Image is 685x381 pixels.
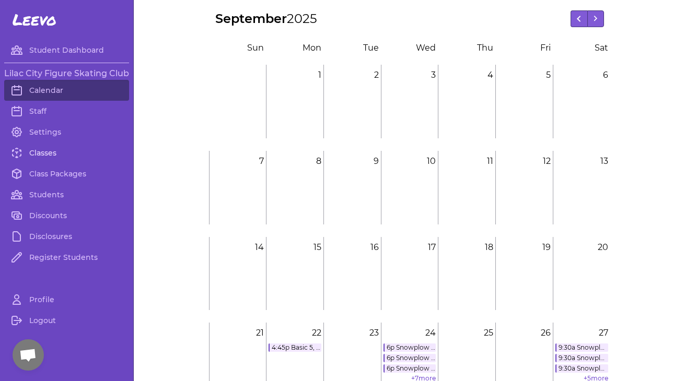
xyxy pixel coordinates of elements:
p: 10 [381,151,438,172]
p: 4 [438,65,495,86]
span: un [252,43,264,53]
p: 6 [553,65,610,86]
p: 19 [496,237,553,258]
a: 4:45p Basic 5, 6 – Free Skate 1, 2 – Pre Free Skate [269,343,321,352]
p: 1 [266,65,323,86]
h3: Lilac City Figure Skating Club [4,67,129,80]
a: Logout [4,310,129,331]
span: ri [545,43,551,53]
div: T [326,42,379,54]
p: 5 [496,65,553,86]
span: hu [482,43,493,53]
div: W [383,42,436,54]
p: 22 [266,323,323,343]
a: Student Dashboard [4,40,129,61]
p: 2 [324,65,381,86]
p: 18 [438,237,495,258]
a: Calendar [4,80,129,101]
a: Profile [4,289,129,310]
span: ue [368,43,379,53]
p: 12 [496,151,553,172]
a: Classes [4,142,129,163]
p: 21 [210,323,266,343]
span: on [310,43,321,53]
p: 9 [324,151,381,172]
div: M [268,42,321,54]
p: 24 [381,323,438,343]
a: Register Students [4,247,129,268]
a: Discounts [4,205,129,226]
p: 3 [381,65,438,86]
p: 16 [324,237,381,258]
div: T [440,42,493,54]
a: Disclosures [4,226,129,247]
div: F [497,42,551,54]
span: September [215,11,287,26]
p: 25 [438,323,495,343]
p: 20 [553,237,610,258]
p: 8 [266,151,323,172]
div: S [555,42,608,54]
a: Class Packages [4,163,129,184]
a: Staff [4,101,129,122]
a: Students [4,184,129,205]
span: ed [425,43,436,53]
a: 9:30a Snowplow [PERSON_NAME] 2 [555,354,608,362]
a: 6p Snowplow [PERSON_NAME] 2 [384,354,436,362]
a: 9:30a Snowplow [PERSON_NAME] 1 [555,343,608,352]
p: 15 [266,237,323,258]
a: 6p Snowplow [PERSON_NAME] 1 [384,343,436,352]
p: 23 [324,323,381,343]
a: 9:30a Snowplow [PERSON_NAME] 3 [555,364,608,373]
span: at [600,43,608,53]
div: S [211,42,264,54]
p: 17 [381,237,438,258]
p: 7 [210,151,266,172]
p: 11 [438,151,495,172]
a: Settings [4,122,129,142]
p: 26 [496,323,553,343]
p: 27 [553,323,610,343]
div: Open chat [13,339,44,371]
span: Leevo [13,10,56,29]
span: 2025 [287,11,317,26]
p: 13 [553,151,610,172]
p: 14 [210,237,266,258]
a: 6p Snowplow [PERSON_NAME] 3 [384,364,436,373]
